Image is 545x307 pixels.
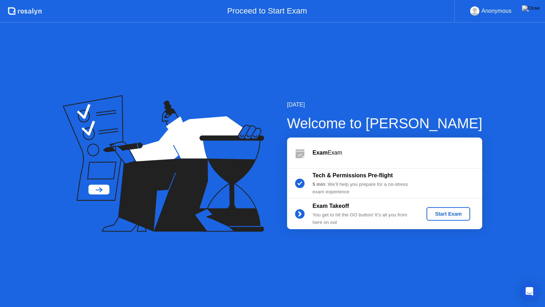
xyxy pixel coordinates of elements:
div: : We’ll help you prepare for a no-stress exam experience [313,181,415,195]
div: Welcome to [PERSON_NAME] [287,113,483,134]
div: [DATE] [287,101,483,109]
div: You get to hit the GO button! It’s all you from here on out [313,211,415,226]
b: Exam Takeoff [313,203,349,209]
img: Close [522,5,540,11]
div: Anonymous [481,6,512,16]
div: Open Intercom Messenger [521,283,538,300]
b: Tech & Permissions Pre-flight [313,172,393,178]
div: Exam [313,149,482,157]
div: Start Exam [429,211,467,217]
b: Exam [313,150,328,156]
button: Start Exam [426,207,470,221]
b: 5 min [313,182,325,187]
